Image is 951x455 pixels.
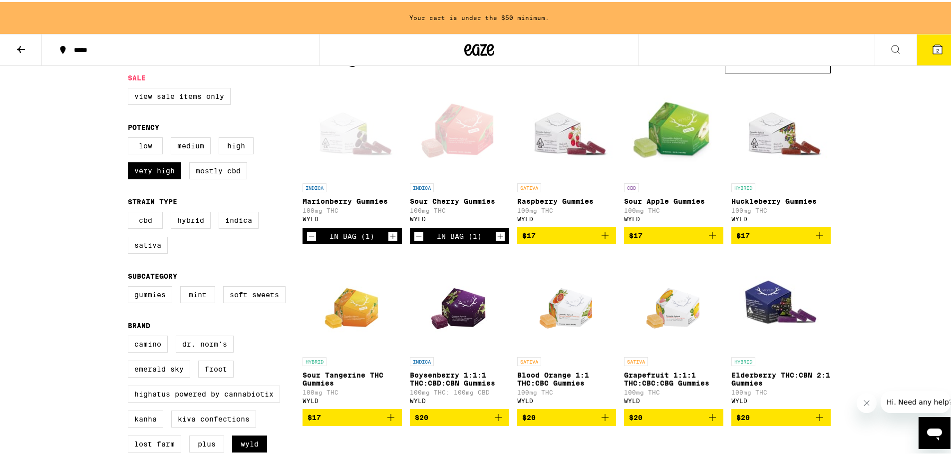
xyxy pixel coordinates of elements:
label: Kiva Confections [171,409,256,426]
img: WYLD - Blood Orange 1:1 THC:CBC Gummies [531,250,603,350]
p: Blood Orange 1:1 THC:CBC Gummies [517,369,617,385]
div: WYLD [731,396,831,402]
p: Boysenberry 1:1:1 THC:CBD:CBN Gummies [410,369,509,385]
label: Emerald Sky [128,359,190,376]
p: SATIVA [624,355,648,364]
p: 100mg THC [624,387,723,394]
p: HYBRID [303,355,326,364]
p: Marionberry Gummies [303,195,402,203]
div: WYLD [731,214,831,220]
img: WYLD - Sour Apple Gummies [624,76,723,176]
legend: Sale [128,72,146,80]
p: Sour Cherry Gummies [410,195,509,203]
button: Add to bag [731,407,831,424]
span: $20 [736,412,750,420]
label: Mint [180,284,215,301]
label: Camino [128,334,168,351]
a: Open page for Marionberry Gummies from WYLD [303,76,402,226]
p: HYBRID [731,181,755,190]
p: 100mg THC [731,387,831,394]
legend: Strain Type [128,196,177,204]
img: WYLD - Sour Tangerine THC Gummies [317,250,388,350]
a: Open page for Raspberry Gummies from WYLD [517,76,617,225]
span: $20 [629,412,642,420]
div: In Bag (1) [437,230,482,238]
p: Elderberry THC:CBN 2:1 Gummies [731,369,831,385]
button: Add to bag [624,407,723,424]
label: WYLD [232,434,267,451]
p: Grapefruit 1:1:1 THC:CBC:CBG Gummies [624,369,723,385]
label: Indica [219,210,259,227]
div: WYLD [303,396,402,402]
p: Huckleberry Gummies [731,195,831,203]
div: WYLD [624,214,723,220]
p: CBD [624,181,639,190]
button: Add to bag [410,407,509,424]
label: View Sale Items Only [128,86,231,103]
p: HYBRID [731,355,755,364]
img: WYLD - Raspberry Gummies [517,76,617,176]
a: Open page for Blood Orange 1:1 THC:CBC Gummies from WYLD [517,250,617,407]
label: Medium [171,135,211,152]
p: INDICA [410,355,434,364]
div: WYLD [410,214,509,220]
button: Increment [495,229,505,239]
p: SATIVA [517,181,541,190]
p: 100mg THC [731,205,831,212]
label: PLUS [189,434,224,451]
label: Froot [198,359,234,376]
div: WYLD [517,214,617,220]
a: Open page for Elderberry THC:CBN 2:1 Gummies from WYLD [731,250,831,407]
label: Kanha [128,409,163,426]
iframe: Message from company [881,389,951,411]
button: Add to bag [517,225,617,242]
label: CBD [128,210,163,227]
label: Gummies [128,284,172,301]
a: Open page for Boysenberry 1:1:1 THC:CBD:CBN Gummies from WYLD [410,250,509,407]
div: WYLD [517,396,617,402]
button: Add to bag [624,225,723,242]
p: SATIVA [517,355,541,364]
legend: Potency [128,121,159,129]
span: $20 [522,412,536,420]
span: $17 [308,412,321,420]
img: WYLD - Elderberry THC:CBN 2:1 Gummies [731,250,831,350]
legend: Subcategory [128,270,177,278]
p: Sour Tangerine THC Gummies [303,369,402,385]
div: WYLD [303,214,402,220]
a: Open page for Huckleberry Gummies from WYLD [731,76,831,225]
p: 100mg THC [517,387,617,394]
p: Sour Apple Gummies [624,195,723,203]
p: 100mg THC [303,387,402,394]
p: 100mg THC [517,205,617,212]
button: Increment [388,229,398,239]
label: Dr. Norm's [176,334,234,351]
label: High [219,135,254,152]
span: $17 [629,230,642,238]
span: $17 [522,230,536,238]
iframe: Close message [857,391,877,411]
button: Add to bag [731,225,831,242]
span: $20 [415,412,428,420]
span: 2 [936,45,939,51]
label: Lost Farm [128,434,181,451]
label: Soft Sweets [223,284,286,301]
img: WYLD - Boysenberry 1:1:1 THC:CBD:CBN Gummies [424,250,495,350]
label: Highatus Powered by Cannabiotix [128,384,280,401]
p: 100mg THC [303,205,402,212]
label: Low [128,135,163,152]
a: Open page for Sour Apple Gummies from WYLD [624,76,723,225]
button: Decrement [414,229,424,239]
label: Sativa [128,235,168,252]
a: Open page for Sour Cherry Gummies from WYLD [410,76,509,226]
div: In Bag (1) [329,230,374,238]
p: 100mg THC: 100mg CBD [410,387,509,394]
p: 100mg THC [624,205,723,212]
p: INDICA [410,181,434,190]
img: WYLD - Huckleberry Gummies [731,76,831,176]
iframe: Button to launch messaging window [919,415,951,447]
label: Very High [128,160,181,177]
img: WYLD - Grapefruit 1:1:1 THC:CBC:CBG Gummies [638,250,709,350]
button: Add to bag [303,407,402,424]
a: Open page for Sour Tangerine THC Gummies from WYLD [303,250,402,407]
